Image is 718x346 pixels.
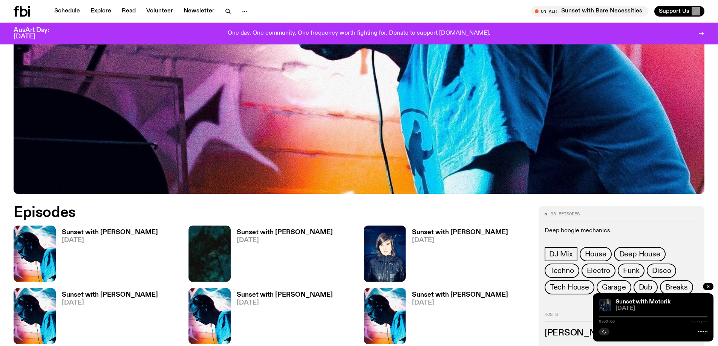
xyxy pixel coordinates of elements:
[665,283,688,291] span: Breaks
[62,300,158,306] span: [DATE]
[237,237,333,244] span: [DATE]
[412,229,508,236] h3: Sunset with [PERSON_NAME]
[531,6,648,17] button: On AirSunset with Bare Necessities
[639,283,652,291] span: Dub
[62,237,158,244] span: [DATE]
[659,8,689,15] span: Support Us
[231,229,333,282] a: Sunset with [PERSON_NAME][DATE]
[14,226,56,282] img: Simon Caldwell stands side on, looking downwards. He has headphones on. Behind him is a brightly ...
[237,300,333,306] span: [DATE]
[412,237,508,244] span: [DATE]
[550,283,589,291] span: Tech House
[615,299,671,305] a: Sunset with Motorik
[619,250,660,258] span: Deep House
[618,264,645,278] a: Funk
[597,280,631,294] a: Garage
[634,280,658,294] a: Dub
[62,292,158,298] h3: Sunset with [PERSON_NAME]
[545,280,594,294] a: Tech House
[56,292,158,344] a: Sunset with [PERSON_NAME][DATE]
[86,6,116,17] a: Explore
[545,227,698,235] p: Deep boogie mechanics.
[50,6,84,17] a: Schedule
[585,250,606,258] span: House
[142,6,178,17] a: Volunteer
[545,312,698,322] h2: Hosts
[582,264,616,278] a: Electro
[228,30,490,37] p: One day. One community. One frequency worth fighting for. Donate to support [DOMAIN_NAME].
[545,329,698,337] h3: [PERSON_NAME]
[549,250,573,258] span: DJ Mix
[614,247,666,261] a: Deep House
[599,320,615,323] span: 0:00:00
[550,267,574,275] span: Techno
[602,283,626,291] span: Garage
[412,300,508,306] span: [DATE]
[545,264,579,278] a: Techno
[406,292,508,344] a: Sunset with [PERSON_NAME][DATE]
[654,6,704,17] button: Support Us
[364,288,406,344] img: Simon Caldwell stands side on, looking downwards. He has headphones on. Behind him is a brightly ...
[237,292,333,298] h3: Sunset with [PERSON_NAME]
[660,280,693,294] a: Breaks
[652,267,671,275] span: Disco
[14,27,62,40] h3: AusArt Day: [DATE]
[231,292,333,344] a: Sunset with [PERSON_NAME][DATE]
[14,288,56,344] img: Simon Caldwell stands side on, looking downwards. He has headphones on. Behind him is a brightly ...
[406,229,508,282] a: Sunset with [PERSON_NAME][DATE]
[587,267,611,275] span: Electro
[623,267,639,275] span: Funk
[62,229,158,236] h3: Sunset with [PERSON_NAME]
[179,6,219,17] a: Newsletter
[545,247,577,261] a: DJ Mix
[615,306,707,311] span: [DATE]
[188,288,231,344] img: Simon Caldwell stands side on, looking downwards. He has headphones on. Behind him is a brightly ...
[647,264,676,278] a: Disco
[692,320,707,323] span: -:--:--
[56,229,158,282] a: Sunset with [PERSON_NAME][DATE]
[237,229,333,236] h3: Sunset with [PERSON_NAME]
[117,6,140,17] a: Read
[14,206,471,219] h2: Episodes
[551,212,580,216] span: 93 episodes
[580,247,612,261] a: House
[412,292,508,298] h3: Sunset with [PERSON_NAME]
